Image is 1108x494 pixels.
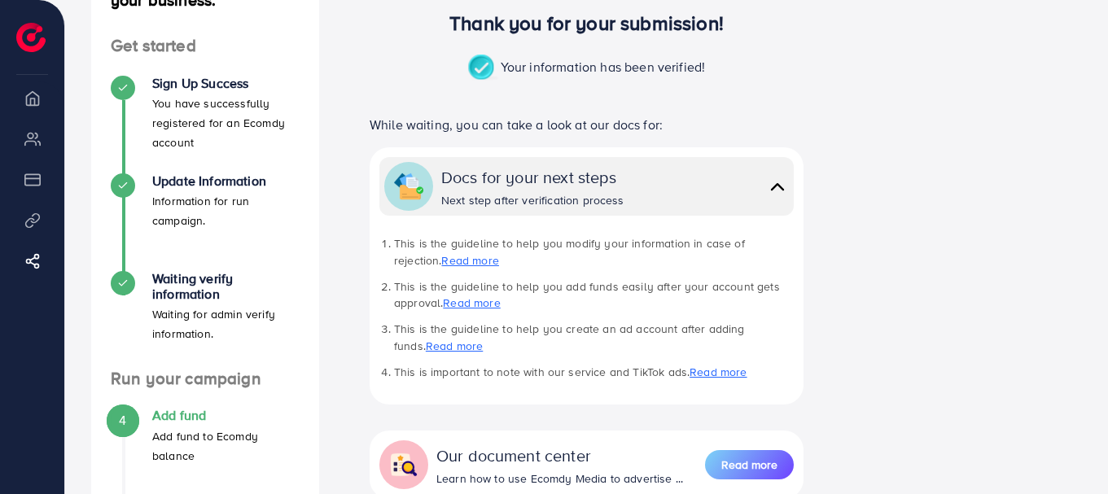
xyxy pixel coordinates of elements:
li: Sign Up Success [91,76,319,173]
h4: Run your campaign [91,369,319,389]
p: Waiting for admin verify information. [152,304,300,343]
h4: Sign Up Success [152,76,300,91]
span: Read more [721,457,777,473]
h4: Get started [91,36,319,56]
h4: Add fund [152,408,300,423]
div: Learn how to use Ecomdy Media to advertise ... [436,470,683,487]
img: collapse [766,175,789,199]
li: This is the guideline to help you create an ad account after adding funds. [394,321,794,354]
p: Add fund to Ecomdy balance [152,426,300,466]
h3: Thank you for your submission! [345,11,828,35]
li: This is the guideline to help you add funds easily after your account gets approval. [394,278,794,312]
p: You have successfully registered for an Ecomdy account [152,94,300,152]
li: Update Information [91,173,319,271]
li: Waiting verify information [91,271,319,369]
div: Next step after verification process [441,192,624,208]
div: Our document center [436,444,683,467]
li: This is the guideline to help you modify your information in case of rejection. [394,235,794,269]
div: Docs for your next steps [441,165,624,189]
a: Read more [426,338,483,354]
p: While waiting, you can take a look at our docs for: [370,115,804,134]
p: Information for run campaign. [152,191,300,230]
img: collapse [394,172,423,201]
li: This is important to note with our service and TikTok ads. [394,364,794,380]
h4: Update Information [152,173,300,189]
a: Read more [705,448,794,481]
span: 4 [119,411,126,430]
img: success [468,55,501,82]
a: Read more [443,295,500,311]
img: collapse [389,450,418,479]
a: Read more [441,252,498,269]
button: Read more [705,450,794,479]
img: logo [16,23,46,52]
a: Read more [690,364,747,380]
p: Your information has been verified! [468,55,706,82]
iframe: Chat [1039,421,1096,482]
h4: Waiting verify information [152,271,300,302]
